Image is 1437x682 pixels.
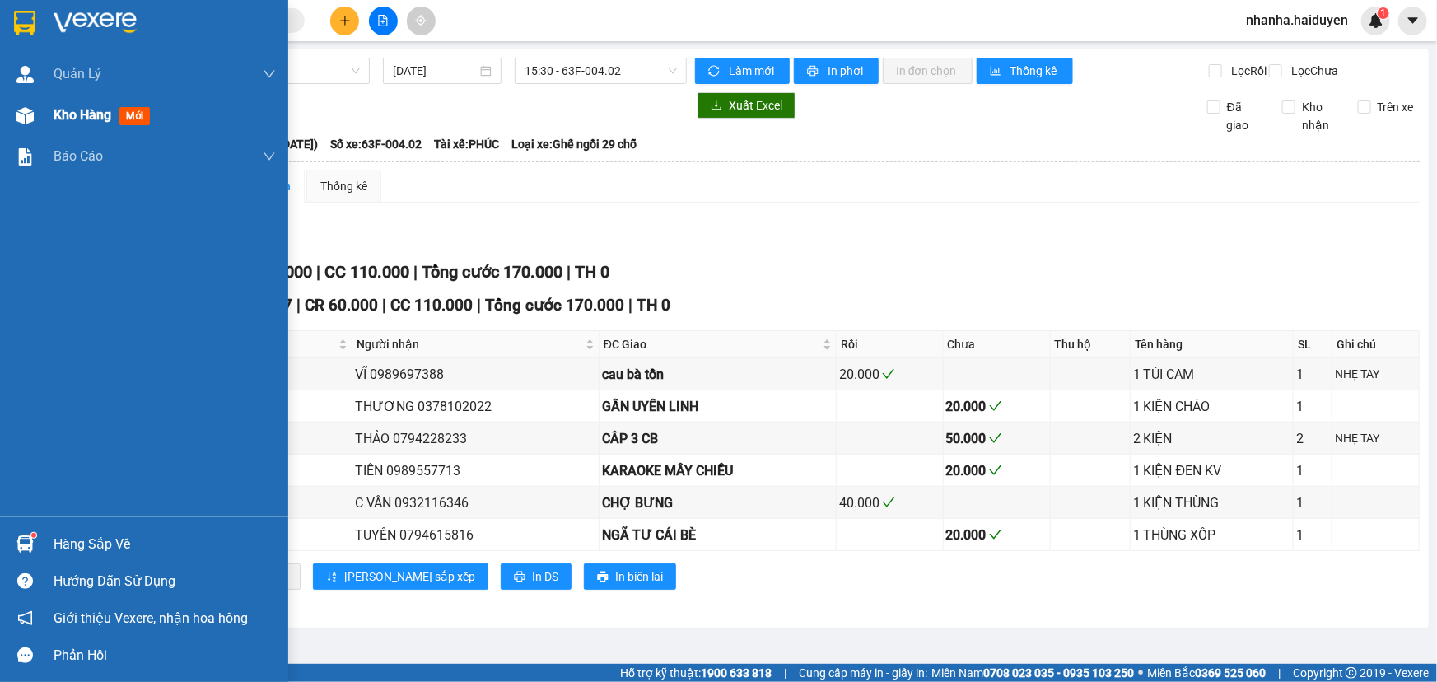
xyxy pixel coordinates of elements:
div: 20.000 [946,396,1047,417]
button: printerIn biên lai [584,563,676,590]
div: cau bà tồn [602,364,833,385]
span: ⚪️ [1138,670,1143,676]
span: mới [119,107,150,125]
span: Kho nhận [1295,98,1345,134]
span: ĐC Giao [604,335,819,353]
span: | [1278,664,1281,682]
button: downloadXuất Excel [698,92,795,119]
span: down [263,68,276,81]
div: 1 KIỆN CHÁO [1133,396,1291,417]
span: | [382,296,386,315]
div: Phản hồi [54,643,276,668]
span: check [882,496,895,509]
span: check [989,528,1002,541]
div: CHỢ BƯNG [602,493,833,513]
div: 50.000 [946,428,1047,449]
span: notification [17,610,33,626]
div: TIÊN 0989557713 [355,460,596,481]
span: Làm mới [729,62,777,80]
span: In DS [532,568,558,586]
button: file-add [369,7,398,35]
sup: 1 [31,533,36,538]
span: TH 0 [575,262,609,282]
th: Tên hàng [1131,331,1295,358]
button: sort-ascending[PERSON_NAME] sắp xếp [313,563,488,590]
span: check [882,367,895,381]
span: plus [339,15,351,26]
button: plus [330,7,359,35]
span: printer [597,571,609,584]
div: 1 [1296,525,1329,545]
div: KARAOKE MÂY CHIỀU [602,460,833,481]
img: warehouse-icon [16,535,34,553]
span: [PERSON_NAME] sắp xếp [344,568,475,586]
button: bar-chartThống kê [977,58,1073,84]
div: 1 TÚI CAM [1133,364,1291,385]
div: CÂP 3 CB [602,428,833,449]
strong: 0708 023 035 - 0935 103 250 [983,666,1134,680]
img: warehouse-icon [16,66,34,83]
th: Thu hộ [1051,331,1131,358]
span: Cung cấp máy in - giấy in: [799,664,927,682]
span: printer [807,65,821,78]
button: In đơn chọn [883,58,973,84]
div: THẢO 0794228233 [355,428,596,449]
span: | [784,664,786,682]
span: check [989,464,1002,477]
span: | [413,262,418,282]
button: printerIn DS [501,563,572,590]
div: C VÂN 0932116346 [355,493,596,513]
div: 20.000 [839,364,940,385]
span: aim [415,15,427,26]
div: TUYỀN 0794615816 [355,525,596,545]
input: 12/10/2025 [393,62,477,80]
span: Trên xe [1371,98,1421,116]
th: Chưa [944,331,1051,358]
img: icon-new-feature [1369,13,1383,28]
div: 20.000 [946,460,1047,481]
img: logo-vxr [14,11,35,35]
span: check [989,399,1002,413]
div: 1 [1296,364,1329,385]
div: NGÃ TƯ CÁI BÈ [602,525,833,545]
span: Kho hàng [54,107,111,123]
span: file-add [377,15,389,26]
div: 1 KIỆN ĐEN KV [1133,460,1291,481]
div: Hướng dẫn sử dụng [54,569,276,594]
span: CR 60.000 [305,296,378,315]
span: Tổng cước 170.000 [422,262,562,282]
div: 2 KIỆN [1133,428,1291,449]
span: Người nhận [357,335,582,353]
span: check [989,432,1002,445]
th: Rồi [837,331,944,358]
div: 40.000 [839,493,940,513]
span: download [711,100,722,113]
span: Thống kê [1010,62,1060,80]
span: | [628,296,632,315]
button: caret-down [1398,7,1427,35]
strong: 1900 633 818 [701,666,772,680]
span: down [263,150,276,163]
span: Hỗ trợ kỹ thuật: [620,664,772,682]
span: Quản Lý [54,63,101,84]
span: In biên lai [615,568,663,586]
div: 1 [1296,396,1329,417]
button: aim [407,7,436,35]
strong: 0369 525 060 [1195,666,1266,680]
div: NHẸ TAY [1335,429,1416,447]
span: Giới thiệu Vexere, nhận hoa hồng [54,608,248,628]
span: sort-ascending [326,571,338,584]
div: 2 [1296,428,1329,449]
span: Miền Nam [931,664,1134,682]
span: CC 110.000 [390,296,473,315]
div: 20.000 [946,525,1047,545]
span: | [316,262,320,282]
th: SL [1294,331,1332,358]
div: Thống kê [320,177,367,195]
img: solution-icon [16,148,34,166]
div: 1 [1296,493,1329,513]
span: TH 0 [637,296,670,315]
span: | [296,296,301,315]
span: Tài xế: PHÚC [434,135,499,153]
span: In phơi [828,62,865,80]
